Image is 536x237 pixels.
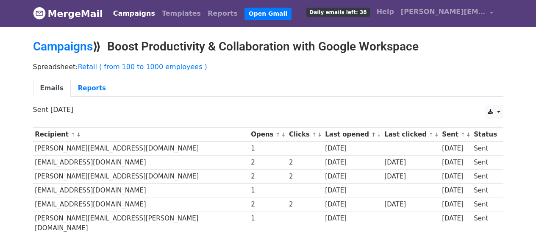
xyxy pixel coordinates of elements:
div: [DATE] [384,172,438,181]
div: 2 [289,158,321,167]
td: Sent [472,170,499,184]
a: MergeMail [33,5,103,22]
a: Daily emails left: 38 [303,3,373,20]
div: 2 [251,158,285,167]
td: Sent [472,142,499,156]
a: ↓ [76,131,81,138]
div: [DATE] [325,214,380,223]
div: [DATE] [384,200,438,209]
div: [DATE] [325,158,380,167]
td: Sent [472,184,499,198]
a: Reports [204,5,241,22]
a: Campaigns [110,5,158,22]
a: [PERSON_NAME][EMAIL_ADDRESS][DOMAIN_NAME] [397,3,497,23]
a: ↑ [461,131,465,138]
a: Retail ( from 100 to 1000 employees ) [78,63,207,71]
span: [PERSON_NAME][EMAIL_ADDRESS][DOMAIN_NAME] [401,7,486,17]
th: Opens [249,128,287,142]
a: ↓ [377,131,381,138]
th: Last clicked [383,128,440,142]
a: Open Gmail [244,8,292,20]
a: Campaigns [33,39,93,53]
div: [DATE] [442,200,470,209]
div: 2 [251,172,285,181]
th: Status [472,128,499,142]
div: [DATE] [442,172,470,181]
img: MergeMail logo [33,7,46,20]
a: ↑ [312,131,317,138]
a: ↓ [317,131,322,138]
a: ↓ [466,131,471,138]
td: [EMAIL_ADDRESS][DOMAIN_NAME] [33,198,249,212]
div: 1 [251,144,285,153]
div: 1 [251,186,285,195]
div: [DATE] [384,158,438,167]
a: Reports [71,80,113,97]
td: [EMAIL_ADDRESS][DOMAIN_NAME] [33,184,249,198]
h2: ⟫ Boost Productivity & Collaboration with Google Workspace [33,39,503,54]
a: ↑ [371,131,376,138]
a: ↑ [71,131,75,138]
td: Sent [472,198,499,212]
div: 2 [289,200,321,209]
a: ↓ [434,131,439,138]
a: ↑ [276,131,280,138]
td: [EMAIL_ADDRESS][DOMAIN_NAME] [33,156,249,170]
td: [PERSON_NAME][EMAIL_ADDRESS][DOMAIN_NAME] [33,170,249,184]
div: [DATE] [325,144,380,153]
td: Sent [472,156,499,170]
a: ↓ [281,131,286,138]
p: Sent [DATE] [33,105,503,114]
a: Emails [33,80,71,97]
td: [PERSON_NAME][EMAIL_ADDRESS][DOMAIN_NAME] [33,142,249,156]
th: Clicks [287,128,323,142]
p: Spreadsheet: [33,62,503,71]
a: ↑ [429,131,433,138]
div: [DATE] [325,200,380,209]
td: Sent [472,212,499,235]
div: [DATE] [442,144,470,153]
th: Last opened [323,128,382,142]
div: 2 [289,172,321,181]
div: [DATE] [442,158,470,167]
th: Recipient [33,128,249,142]
a: Help [373,3,397,20]
div: [DATE] [325,172,380,181]
div: 2 [251,200,285,209]
div: [DATE] [442,214,470,223]
th: Sent [440,128,472,142]
span: Daily emails left: 38 [306,8,369,17]
div: 1 [251,214,285,223]
td: [PERSON_NAME][EMAIL_ADDRESS][PERSON_NAME][DOMAIN_NAME] [33,212,249,235]
a: Templates [158,5,204,22]
div: [DATE] [442,186,470,195]
div: [DATE] [325,186,380,195]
